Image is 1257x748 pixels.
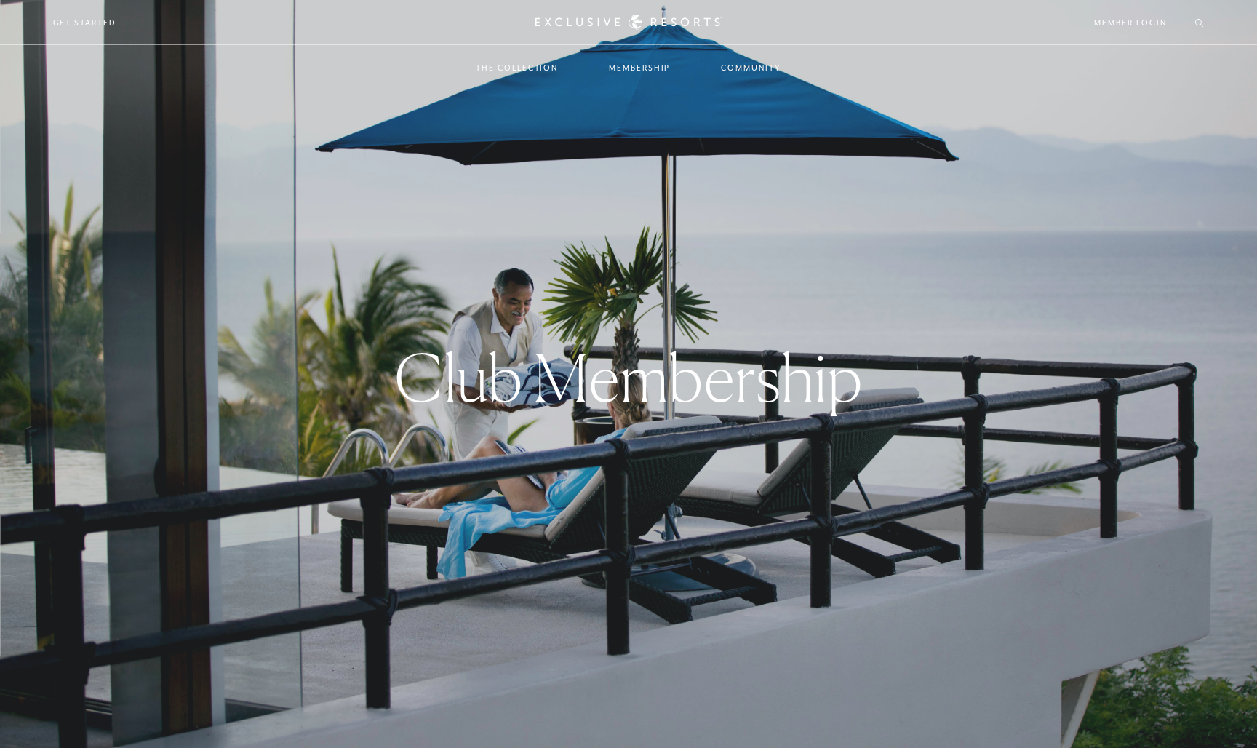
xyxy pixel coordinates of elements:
[1094,16,1166,29] a: Member Login
[706,47,795,89] a: Community
[53,16,116,29] a: Get Started
[394,345,863,410] h1: Club Membership
[461,47,572,89] a: The Collection
[594,47,685,89] a: Membership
